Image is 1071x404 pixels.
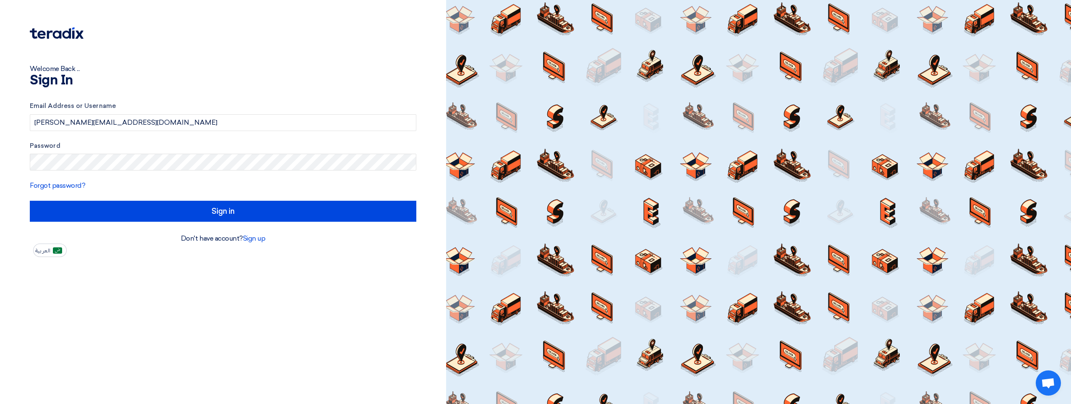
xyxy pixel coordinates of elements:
[30,101,416,111] label: Email Address or Username
[30,141,416,151] label: Password
[30,114,416,131] input: Enter your business email or username
[30,27,84,39] img: Teradix logo
[30,233,416,244] div: Don't have account?
[1036,370,1061,396] a: Open chat
[30,181,85,189] a: Forgot password?
[35,248,50,254] span: العربية
[53,247,62,254] img: ar-AR.png
[30,201,416,222] input: Sign in
[33,244,67,257] button: العربية
[30,64,416,74] div: Welcome Back ...
[243,234,266,242] a: Sign up
[30,74,416,87] h1: Sign In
